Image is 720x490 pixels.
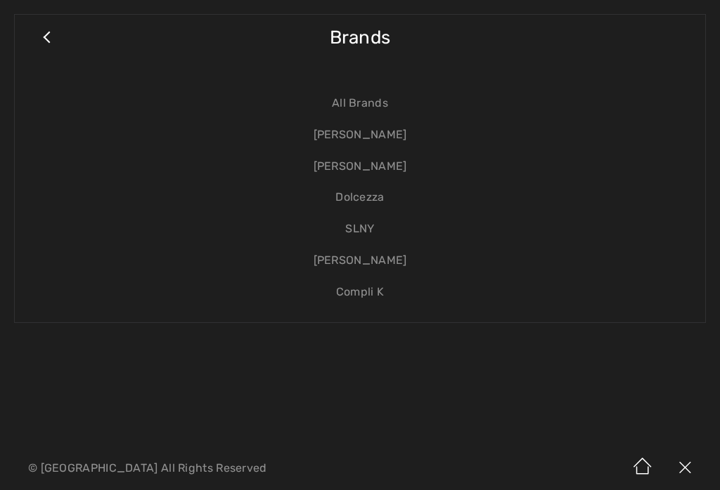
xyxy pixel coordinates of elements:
a: Dolcezza [29,182,691,213]
span: Brands [330,13,391,62]
a: [PERSON_NAME] [29,119,691,151]
a: Compli K [29,277,691,308]
p: © [GEOGRAPHIC_DATA] All Rights Reserved [28,463,423,473]
a: [PERSON_NAME] [29,151,691,183]
a: SLNY [29,213,691,245]
img: Home [622,446,664,490]
img: X [664,446,706,490]
a: All Brands [29,88,691,119]
a: [PERSON_NAME] [29,245,691,277]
